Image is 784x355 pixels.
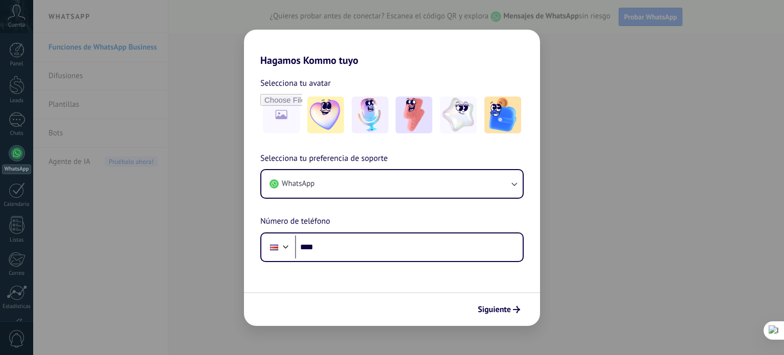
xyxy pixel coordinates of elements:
[478,306,511,313] span: Siguiente
[282,179,314,189] span: WhatsApp
[484,97,521,133] img: -5.jpeg
[396,97,432,133] img: -3.jpeg
[260,77,331,90] span: Selecciona tu avatar
[260,152,388,165] span: Selecciona tu preferencia de soporte
[244,30,540,66] h2: Hagamos Kommo tuyo
[352,97,388,133] img: -2.jpeg
[264,236,284,258] div: Costa Rica: + 506
[261,170,523,198] button: WhatsApp
[307,97,344,133] img: -1.jpeg
[473,301,525,318] button: Siguiente
[260,215,330,228] span: Número de teléfono
[440,97,477,133] img: -4.jpeg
